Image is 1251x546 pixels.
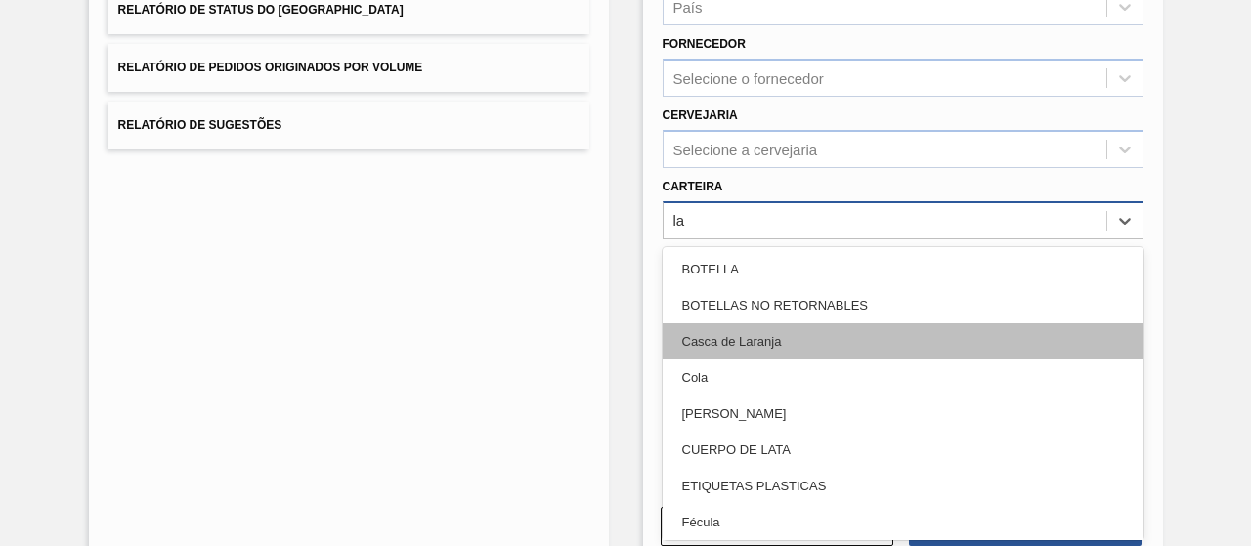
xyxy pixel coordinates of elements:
[118,3,404,17] span: Relatório de Status do [GEOGRAPHIC_DATA]
[118,61,423,74] span: Relatório de Pedidos Originados por Volume
[673,141,818,157] div: Selecione a cervejaria
[663,37,746,51] label: Fornecedor
[663,323,1143,359] div: Casca de Laranja
[108,44,589,92] button: Relatório de Pedidos Originados por Volume
[118,118,282,132] span: Relatório de Sugestões
[108,102,589,149] button: Relatório de Sugestões
[663,396,1143,432] div: [PERSON_NAME]
[673,70,824,87] div: Selecione o fornecedor
[663,468,1143,504] div: ETIQUETAS PLASTICAS
[663,287,1143,323] div: BOTELLAS NO RETORNABLES
[663,504,1143,540] div: Fécula
[661,507,893,546] button: Limpar
[663,432,1143,468] div: CUERPO DE LATA
[663,251,1143,287] div: BOTELLA
[663,359,1143,396] div: Cola
[663,108,738,122] label: Cervejaria
[663,180,723,193] label: Carteira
